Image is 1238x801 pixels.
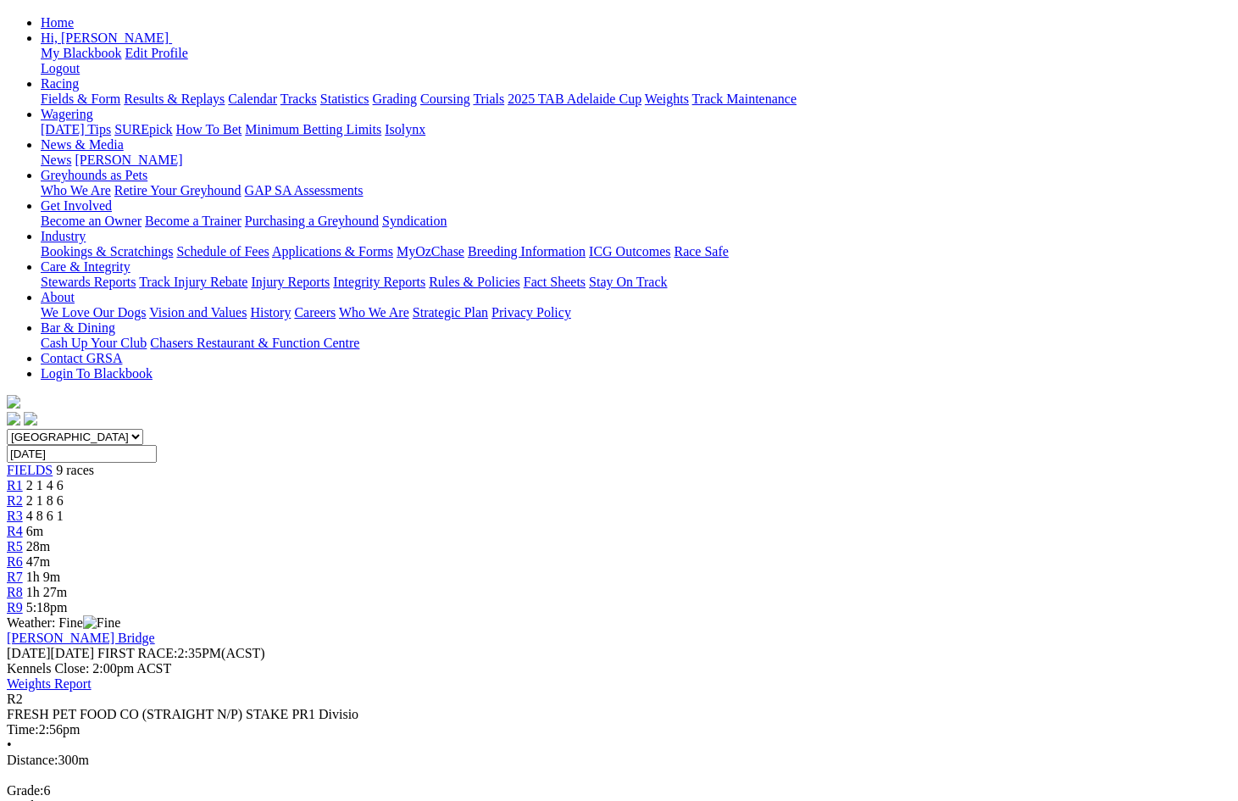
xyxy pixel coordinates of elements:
a: Injury Reports [251,275,330,289]
div: FRESH PET FOOD CO (STRAIGHT N/P) STAKE PR1 Divisio [7,707,1231,722]
a: SUREpick [114,122,172,136]
a: Login To Blackbook [41,366,153,381]
span: [DATE] [7,646,94,660]
a: [PERSON_NAME] Bridge [7,631,155,645]
input: Select date [7,445,157,463]
a: Track Injury Rebate [139,275,247,289]
a: R5 [7,539,23,553]
a: About [41,290,75,304]
a: Get Involved [41,198,112,213]
a: Purchasing a Greyhound [245,214,379,228]
a: MyOzChase [397,244,464,259]
span: Distance: [7,753,58,767]
a: Care & Integrity [41,259,130,274]
a: Tracks [280,92,317,106]
a: Cash Up Your Club [41,336,147,350]
span: Weather: Fine [7,615,120,630]
a: Privacy Policy [491,305,571,320]
a: Strategic Plan [413,305,488,320]
span: 2 1 4 6 [26,478,64,492]
a: News & Media [41,137,124,152]
a: Stewards Reports [41,275,136,289]
a: We Love Our Dogs [41,305,146,320]
a: Bookings & Scratchings [41,244,173,259]
a: Applications & Forms [272,244,393,259]
a: [DATE] Tips [41,122,111,136]
a: Trials [473,92,504,106]
span: 1h 9m [26,570,60,584]
span: Grade: [7,783,44,798]
a: Become a Trainer [145,214,241,228]
span: 9 races [56,463,94,477]
a: R2 [7,493,23,508]
a: FIELDS [7,463,53,477]
div: 300m [7,753,1231,768]
div: Industry [41,244,1231,259]
a: R4 [7,524,23,538]
a: Fields & Form [41,92,120,106]
a: Weights [645,92,689,106]
a: Calendar [228,92,277,106]
span: Hi, [PERSON_NAME] [41,31,169,45]
a: R1 [7,478,23,492]
a: How To Bet [176,122,242,136]
a: Statistics [320,92,369,106]
a: Become an Owner [41,214,142,228]
div: Care & Integrity [41,275,1231,290]
a: Isolynx [385,122,425,136]
img: logo-grsa-white.png [7,395,20,409]
span: 6m [26,524,43,538]
a: Home [41,15,74,30]
a: Minimum Betting Limits [245,122,381,136]
span: 1h 27m [26,585,67,599]
span: • [7,737,12,752]
div: About [41,305,1231,320]
span: FIRST RACE: [97,646,177,660]
div: 2:56pm [7,722,1231,737]
a: Stay On Track [589,275,667,289]
a: Syndication [382,214,447,228]
span: R6 [7,554,23,569]
div: Hi, [PERSON_NAME] [41,46,1231,76]
a: My Blackbook [41,46,122,60]
a: Racing [41,76,79,91]
a: R3 [7,509,23,523]
span: 2 1 8 6 [26,493,64,508]
a: Fact Sheets [524,275,586,289]
a: Results & Replays [124,92,225,106]
a: Contact GRSA [41,351,122,365]
a: Track Maintenance [692,92,797,106]
a: Industry [41,229,86,243]
a: ICG Outcomes [589,244,670,259]
a: Coursing [420,92,470,106]
a: Race Safe [674,244,728,259]
a: Weights Report [7,676,92,691]
a: Greyhounds as Pets [41,168,147,182]
span: 47m [26,554,50,569]
span: R2 [7,692,23,706]
div: Wagering [41,122,1231,137]
a: Integrity Reports [333,275,425,289]
a: Grading [373,92,417,106]
a: 2025 TAB Adelaide Cup [508,92,641,106]
a: Bar & Dining [41,320,115,335]
div: Bar & Dining [41,336,1231,351]
img: facebook.svg [7,412,20,426]
span: 2:35PM(ACST) [97,646,265,660]
a: R9 [7,600,23,615]
span: 28m [26,539,50,553]
a: Breeding Information [468,244,586,259]
a: R8 [7,585,23,599]
div: 6 [7,783,1231,798]
a: History [250,305,291,320]
a: Rules & Policies [429,275,520,289]
img: twitter.svg [24,412,37,426]
a: Careers [294,305,336,320]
